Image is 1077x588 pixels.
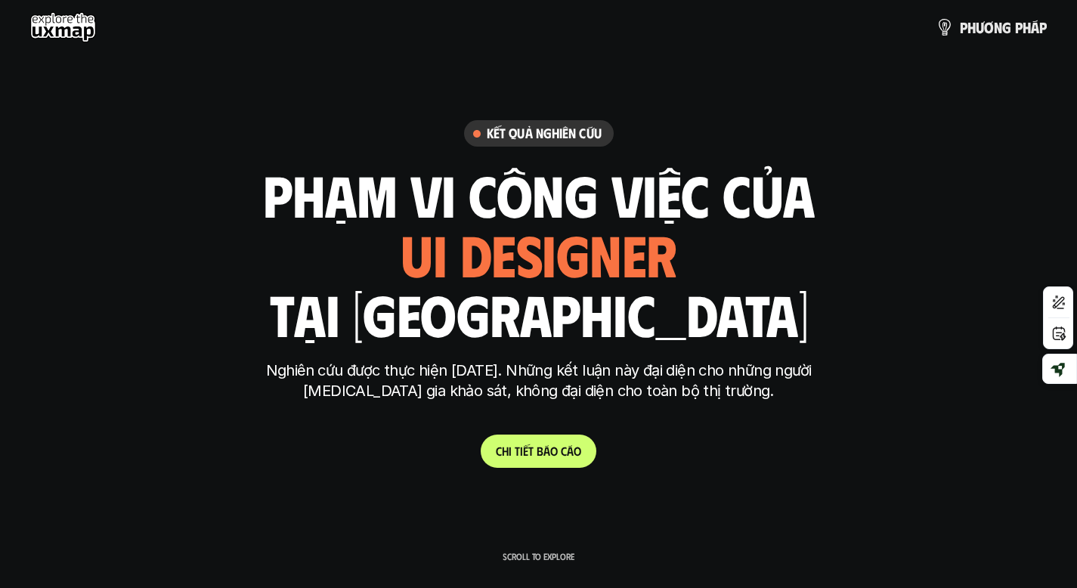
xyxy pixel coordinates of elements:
span: b [537,444,543,458]
span: ơ [984,19,994,36]
span: i [509,444,512,458]
a: phươngpháp [936,12,1047,42]
span: n [994,19,1002,36]
span: ư [976,19,984,36]
span: i [520,444,523,458]
span: o [574,444,581,458]
span: p [1015,19,1023,36]
h1: tại [GEOGRAPHIC_DATA] [269,282,808,345]
span: h [502,444,509,458]
span: p [1039,19,1047,36]
span: ế [523,444,528,458]
span: g [1002,19,1011,36]
p: Scroll to explore [503,551,574,562]
span: C [496,444,502,458]
a: Chitiếtbáocáo [481,435,596,468]
span: h [967,19,976,36]
span: t [515,444,520,458]
span: t [528,444,534,458]
span: p [960,19,967,36]
span: h [1023,19,1031,36]
h6: Kết quả nghiên cứu [487,125,602,142]
h1: phạm vi công việc của [263,162,815,226]
span: o [550,444,558,458]
span: á [567,444,574,458]
span: á [1031,19,1039,36]
p: Nghiên cứu được thực hiện [DATE]. Những kết luận này đại diện cho những người [MEDICAL_DATA] gia ... [255,361,822,401]
span: c [561,444,567,458]
span: á [543,444,550,458]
